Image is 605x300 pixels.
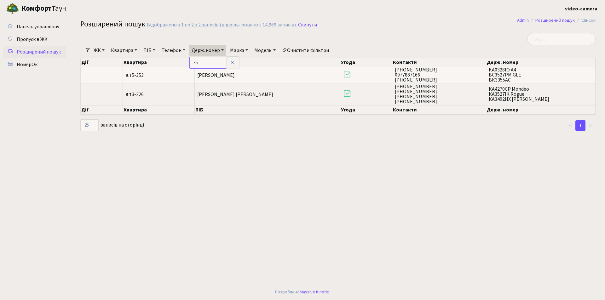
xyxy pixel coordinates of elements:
[17,36,48,43] span: Пропуск в ЖК
[21,3,52,14] b: Комфорт
[298,22,317,28] a: Скинути
[300,289,329,295] a: Massive Kinetic
[123,105,195,115] th: Квартира
[340,58,392,67] th: Угода
[108,45,140,56] a: Квартира
[527,33,596,45] input: Пошук...
[395,67,483,82] span: [PHONE_NUMBER] 0977887166 [PHONE_NUMBER]
[508,14,605,27] nav: breadcrumb
[21,3,66,14] span: Таун
[517,17,529,24] a: Admin
[395,84,483,104] span: [PHONE_NUMBER] [PHONE_NUMBER] [PHONE_NUMBER] [PHONE_NUMBER]
[486,105,596,115] th: Держ. номер
[141,45,158,56] a: ПІБ
[17,23,59,30] span: Панель управління
[195,58,340,67] th: ПІБ
[535,17,575,24] a: Розширений пошук
[125,73,192,78] span: 5-353
[489,67,593,82] span: KA0328IO A4 BC3527PM GLE ВК3355АС
[3,20,66,33] a: Панель управління
[565,5,597,12] b: video-camera
[486,58,596,67] th: Держ. номер
[489,87,593,102] span: КА4270СР Mondeo КА3527ІК Rogue КА3402НХ [PERSON_NAME]
[392,105,486,115] th: Контакти
[147,22,297,28] div: Відображено з 1 по 2 з 2 записів (відфільтровано з 14,969 записів).
[3,46,66,58] a: Розширений пошук
[392,58,486,67] th: Контакти
[340,105,392,115] th: Угода
[81,105,123,115] th: Дії
[279,45,331,56] a: Очистити фільтри
[17,48,61,55] span: Розширений пошук
[275,289,330,296] div: Розроблено .
[189,45,226,56] a: Держ. номер
[565,5,597,13] a: video-camera
[91,45,107,56] a: ЖК
[159,45,188,56] a: Телефон
[197,72,235,79] span: [PERSON_NAME]
[123,58,195,67] th: Квартира
[125,92,192,97] span: 3-226
[125,72,132,79] b: КТ
[3,58,66,71] a: НомерОк
[195,105,340,115] th: ПІБ
[80,119,99,131] select: записів на сторінці
[6,3,19,15] img: logo.png
[575,120,585,131] a: 1
[252,45,278,56] a: Модель
[3,33,66,46] a: Пропуск в ЖК
[197,91,273,98] span: [PERSON_NAME] [PERSON_NAME]
[81,58,123,67] th: Дії
[80,119,144,131] label: записів на сторінці
[80,19,145,30] span: Розширений пошук
[17,61,37,68] span: НомерОк
[575,17,596,24] li: Список
[228,45,251,56] a: Марка
[125,91,132,98] b: КТ
[79,3,95,14] button: Переключити навігацію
